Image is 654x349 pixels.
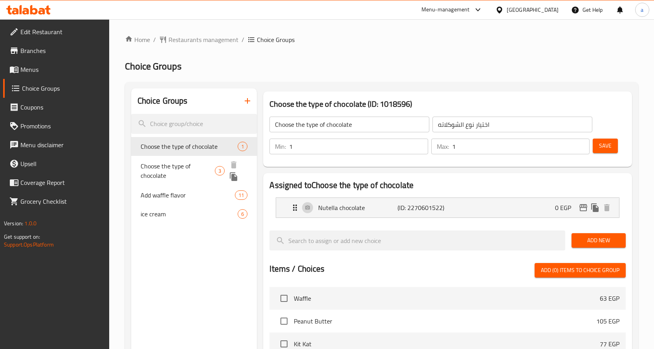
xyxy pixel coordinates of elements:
[215,166,225,175] div: Choices
[599,141,612,151] span: Save
[153,35,156,44] li: /
[3,79,109,98] a: Choice Groups
[215,167,224,175] span: 3
[235,190,247,200] div: Choices
[3,60,109,79] a: Menus
[131,186,257,205] div: Add waffle flavor11
[125,57,181,75] span: Choice Groups
[228,159,240,171] button: delete
[169,35,238,44] span: Restaurants management
[3,135,109,154] a: Menu disclaimer
[541,265,619,275] span: Add (0) items to choice group
[398,203,451,212] p: (ID: 2270601522)
[125,35,638,44] nav: breadcrumb
[593,139,618,153] button: Save
[242,35,244,44] li: /
[3,173,109,192] a: Coverage Report
[269,194,626,221] li: Expand
[3,192,109,211] a: Grocery Checklist
[3,41,109,60] a: Branches
[3,117,109,135] a: Promotions
[276,290,292,307] span: Select choice
[238,210,247,218] span: 6
[555,203,577,212] p: 0 EGP
[131,137,257,156] div: Choose the type of chocolate1
[238,142,247,151] div: Choices
[421,5,470,15] div: Menu-management
[294,339,600,349] span: Kit Kat
[596,316,619,326] p: 105 EGP
[20,121,103,131] span: Promotions
[20,140,103,150] span: Menu disclaimer
[600,339,619,349] p: 77 EGP
[20,65,103,74] span: Menus
[269,230,565,250] input: search
[20,178,103,187] span: Coverage Report
[137,95,188,107] h2: Choice Groups
[294,294,600,303] span: Waffle
[141,190,235,200] span: Add waffle flavor
[601,202,613,214] button: delete
[577,202,589,214] button: edit
[600,294,619,303] p: 63 EGP
[275,142,286,151] p: Min:
[141,161,215,180] span: Choose the type of chocolate
[641,5,643,14] span: a
[131,156,257,186] div: Choose the type of chocolate3deleteduplicate
[4,232,40,242] span: Get support on:
[3,154,109,173] a: Upsell
[20,46,103,55] span: Branches
[257,35,295,44] span: Choice Groups
[276,198,619,217] div: Expand
[238,143,247,150] span: 1
[4,239,54,250] a: Support.OpsPlatform
[589,202,601,214] button: duplicate
[20,197,103,206] span: Grocery Checklist
[535,263,626,278] button: Add (0) items to choice group
[20,159,103,168] span: Upsell
[238,209,247,219] div: Choices
[131,205,257,223] div: ice cream6
[228,171,240,183] button: duplicate
[294,316,596,326] span: Peanut Butter
[131,114,257,134] input: search
[141,142,238,151] span: Choose the type of chocolate
[269,179,626,191] h2: Assigned to Choose the type of chocolate
[578,236,619,245] span: Add New
[125,35,150,44] a: Home
[507,5,559,14] div: [GEOGRAPHIC_DATA]
[235,192,247,199] span: 11
[141,209,238,219] span: ice cream
[22,84,103,93] span: Choice Groups
[269,263,324,275] h2: Items / Choices
[20,27,103,37] span: Edit Restaurant
[3,98,109,117] a: Coupons
[572,233,626,248] button: Add New
[24,218,37,228] span: 1.0.0
[4,218,23,228] span: Version:
[159,35,238,44] a: Restaurants management
[318,203,398,212] p: Nutella chocolate
[269,98,626,110] h3: Choose the type of chocolate (ID: 1018596)
[3,22,109,41] a: Edit Restaurant
[437,142,449,151] p: Max:
[20,102,103,112] span: Coupons
[276,313,292,329] span: Select choice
